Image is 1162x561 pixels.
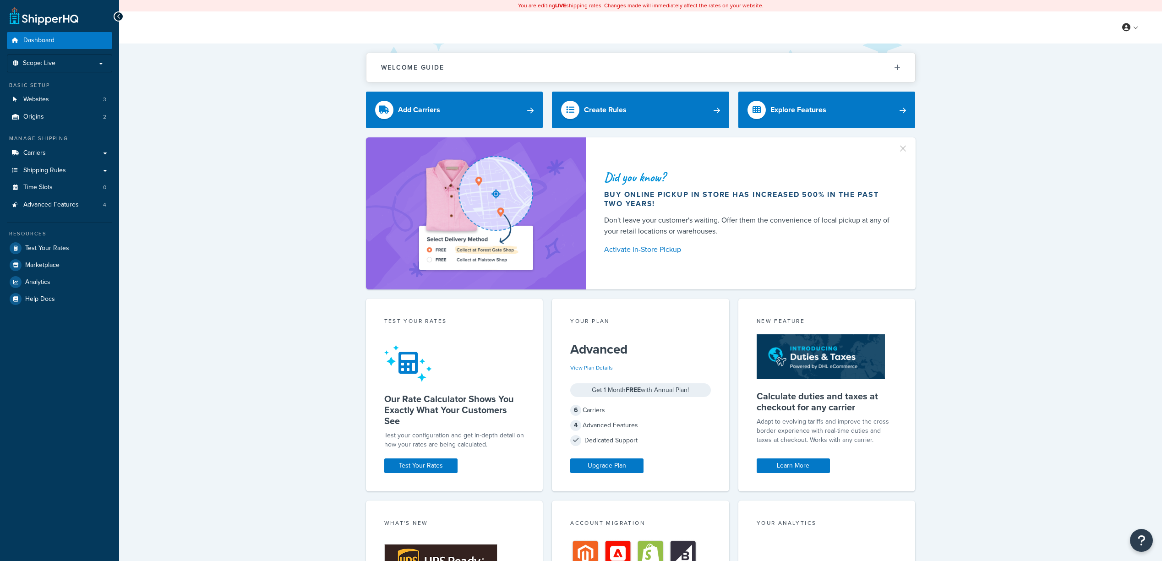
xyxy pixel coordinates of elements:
[384,317,525,327] div: Test your rates
[757,317,897,327] div: New Feature
[384,458,458,473] a: Test Your Rates
[570,404,711,417] div: Carriers
[757,458,830,473] a: Learn More
[103,96,106,103] span: 3
[25,245,69,252] span: Test Your Rates
[7,82,112,89] div: Basic Setup
[7,32,112,49] a: Dashboard
[103,113,106,121] span: 2
[570,317,711,327] div: Your Plan
[7,240,112,256] a: Test Your Rates
[570,420,581,431] span: 4
[552,92,729,128] a: Create Rules
[570,364,613,372] a: View Plan Details
[570,383,711,397] div: Get 1 Month with Annual Plan!
[23,60,55,67] span: Scope: Live
[23,149,46,157] span: Carriers
[7,230,112,238] div: Resources
[626,385,641,395] strong: FREE
[7,274,112,290] a: Analytics
[7,135,112,142] div: Manage Shipping
[23,37,55,44] span: Dashboard
[381,64,444,71] h2: Welcome Guide
[7,179,112,196] a: Time Slots0
[23,201,79,209] span: Advanced Features
[366,53,915,82] button: Welcome Guide
[604,171,894,184] div: Did you know?
[604,215,894,237] div: Don't leave your customer's waiting. Offer them the convenience of local pickup at any of your re...
[7,179,112,196] li: Time Slots
[7,196,112,213] li: Advanced Features
[23,113,44,121] span: Origins
[7,145,112,162] a: Carriers
[7,196,112,213] a: Advanced Features4
[398,103,440,116] div: Add Carriers
[103,201,106,209] span: 4
[757,391,897,413] h5: Calculate duties and taxes at checkout for any carrier
[25,261,60,269] span: Marketplace
[23,184,53,191] span: Time Slots
[570,342,711,357] h5: Advanced
[604,243,894,256] a: Activate In-Store Pickup
[7,91,112,108] a: Websites3
[25,295,55,303] span: Help Docs
[7,257,112,273] a: Marketplace
[384,393,525,426] h5: Our Rate Calculator Shows You Exactly What Your Customers See
[757,417,897,445] p: Adapt to evolving tariffs and improve the cross-border experience with real-time duties and taxes...
[23,167,66,174] span: Shipping Rules
[7,291,112,307] a: Help Docs
[7,162,112,179] a: Shipping Rules
[770,103,826,116] div: Explore Features
[7,91,112,108] li: Websites
[23,96,49,103] span: Websites
[1130,529,1153,552] button: Open Resource Center
[738,92,916,128] a: Explore Features
[393,151,559,276] img: ad-shirt-map-b0359fc47e01cab431d101c4b569394f6a03f54285957d908178d52f29eb9668.png
[604,190,894,208] div: Buy online pickup in store has increased 500% in the past two years!
[570,405,581,416] span: 6
[570,519,711,529] div: Account Migration
[570,458,644,473] a: Upgrade Plan
[384,519,525,529] div: What's New
[384,431,525,449] div: Test your configuration and get in-depth detail on how your rates are being calculated.
[570,434,711,447] div: Dedicated Support
[25,278,50,286] span: Analytics
[757,519,897,529] div: Your Analytics
[103,184,106,191] span: 0
[584,103,627,116] div: Create Rules
[7,109,112,125] a: Origins2
[555,1,566,10] b: LIVE
[570,419,711,432] div: Advanced Features
[366,92,543,128] a: Add Carriers
[7,109,112,125] li: Origins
